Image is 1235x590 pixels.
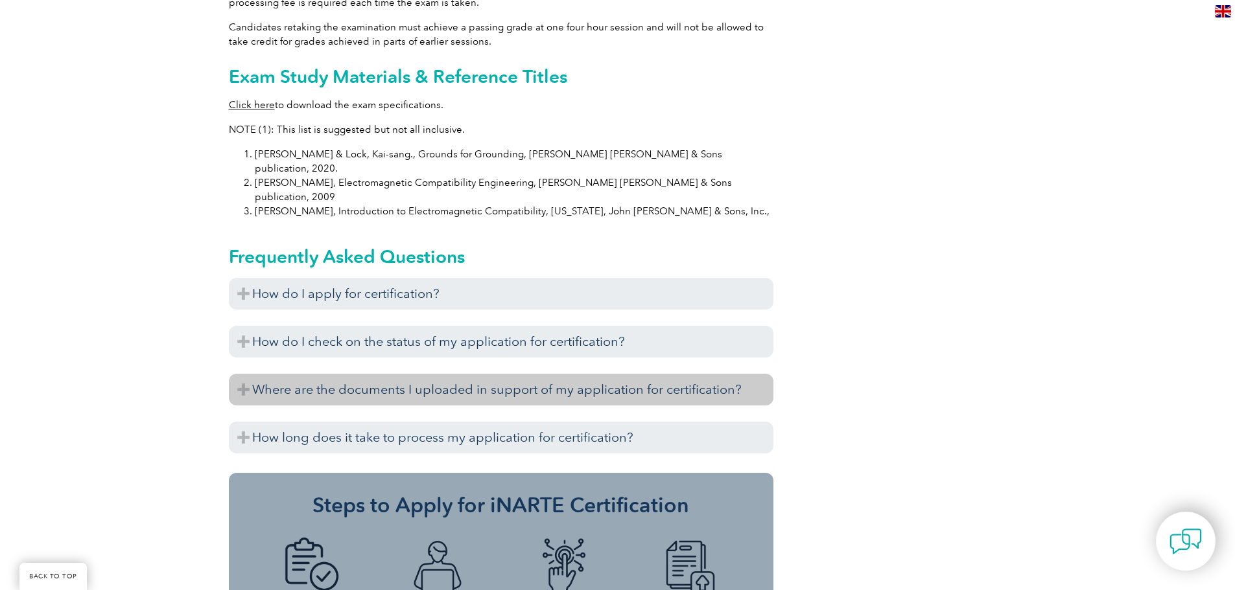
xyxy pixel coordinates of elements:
[229,374,773,405] h3: Where are the documents I uploaded in support of my application for certification?
[1215,5,1231,17] img: en
[229,278,773,310] h3: How do I apply for certification?
[19,563,87,590] a: BACK TO TOP
[229,326,773,357] h3: How do I check on the status of my application for certification?
[229,66,773,87] h2: Exam Study Materials & Reference Titles
[229,122,773,137] p: NOTE (1): This list is suggested but not all inclusive.
[255,147,773,176] li: [PERSON_NAME] & Lock, Kai-sang., Grounds for Grounding, [PERSON_NAME] [PERSON_NAME] & Sons public...
[229,422,773,453] h3: How long does it take to process my application for certification?
[229,20,773,49] p: Candidates retaking the examination must achieve a passing grade at one four hour session and wil...
[1170,525,1202,558] img: contact-chat.png
[255,176,773,204] li: [PERSON_NAME], Electromagnetic Compatibility Engineering, [PERSON_NAME] [PERSON_NAME] & Sons publ...
[229,98,773,112] p: to download the exam specifications.
[229,246,773,267] h2: Frequently Asked Questions
[255,204,773,218] li: [PERSON_NAME], Introduction to Electromagnetic Compatibility, [US_STATE], John [PERSON_NAME] & So...
[229,99,275,111] a: Click here
[248,492,754,518] h3: Steps to Apply for iNARTE Certification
